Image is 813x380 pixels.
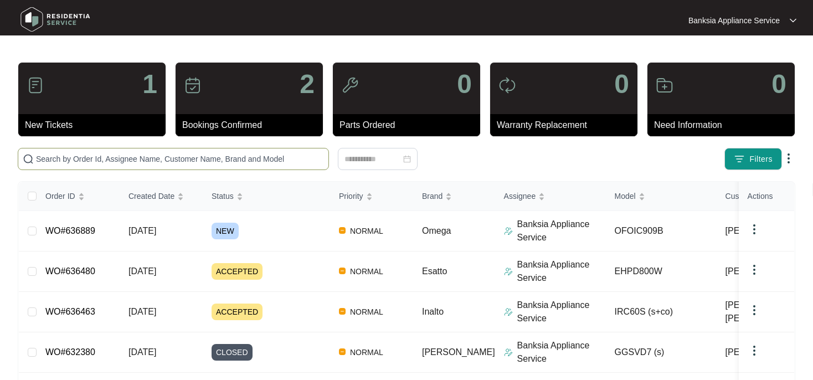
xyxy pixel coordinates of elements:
[504,348,513,357] img: Assigner Icon
[128,226,156,235] span: [DATE]
[339,268,346,274] img: Vercel Logo
[27,76,44,94] img: icon
[339,190,363,202] span: Priority
[724,148,782,170] button: filter iconFilters
[739,182,794,211] th: Actions
[748,304,761,317] img: dropdown arrow
[212,304,263,320] span: ACCEPTED
[457,71,472,97] p: 0
[748,263,761,276] img: dropdown arrow
[606,211,717,251] td: OFOIC909B
[734,153,745,165] img: filter icon
[725,346,799,359] span: [PERSON_NAME]
[688,15,780,26] p: Banksia Appliance Service
[346,265,388,278] span: NORMAL
[128,347,156,357] span: [DATE]
[748,223,761,236] img: dropdown arrow
[339,227,346,234] img: Vercel Logo
[615,190,636,202] span: Model
[339,308,346,315] img: Vercel Logo
[790,18,796,23] img: dropdown arrow
[346,346,388,359] span: NORMAL
[606,251,717,292] td: EHPD800W
[45,347,95,357] a: WO#632380
[504,307,513,316] img: Assigner Icon
[498,76,516,94] img: icon
[504,227,513,235] img: Assigner Icon
[17,3,94,36] img: residentia service logo
[182,119,323,132] p: Bookings Confirmed
[45,226,95,235] a: WO#636889
[45,307,95,316] a: WO#636463
[606,182,717,211] th: Model
[346,305,388,319] span: NORMAL
[422,347,495,357] span: [PERSON_NAME]
[517,218,606,244] p: Banksia Appliance Service
[749,153,773,165] span: Filters
[203,182,330,211] th: Status
[422,266,447,276] span: Esatto
[212,223,239,239] span: NEW
[212,263,263,280] span: ACCEPTED
[413,182,495,211] th: Brand
[120,182,203,211] th: Created Date
[606,332,717,373] td: GGSVD7 (s)
[614,71,629,97] p: 0
[497,119,637,132] p: Warranty Replacement
[341,76,359,94] img: icon
[300,71,315,97] p: 2
[725,299,813,325] span: [PERSON_NAME] [PERSON_NAME]..
[725,190,782,202] span: Customer Name
[517,258,606,285] p: Banksia Appliance Service
[25,119,166,132] p: New Tickets
[748,344,761,357] img: dropdown arrow
[725,265,799,278] span: [PERSON_NAME]
[184,76,202,94] img: icon
[495,182,606,211] th: Assignee
[422,307,444,316] span: Inalto
[212,344,253,361] span: CLOSED
[656,76,673,94] img: icon
[504,190,536,202] span: Assignee
[517,299,606,325] p: Banksia Appliance Service
[771,71,786,97] p: 0
[212,190,234,202] span: Status
[36,153,324,165] input: Search by Order Id, Assignee Name, Customer Name, Brand and Model
[422,226,451,235] span: Omega
[330,182,413,211] th: Priority
[45,190,75,202] span: Order ID
[128,307,156,316] span: [DATE]
[339,348,346,355] img: Vercel Logo
[346,224,388,238] span: NORMAL
[504,267,513,276] img: Assigner Icon
[142,71,157,97] p: 1
[517,339,606,366] p: Banksia Appliance Service
[725,224,799,238] span: [PERSON_NAME]
[654,119,795,132] p: Need Information
[422,190,442,202] span: Brand
[339,119,480,132] p: Parts Ordered
[128,190,174,202] span: Created Date
[45,266,95,276] a: WO#636480
[37,182,120,211] th: Order ID
[606,292,717,332] td: IRC60S (s+co)
[128,266,156,276] span: [DATE]
[23,153,34,165] img: search-icon
[782,152,795,165] img: dropdown arrow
